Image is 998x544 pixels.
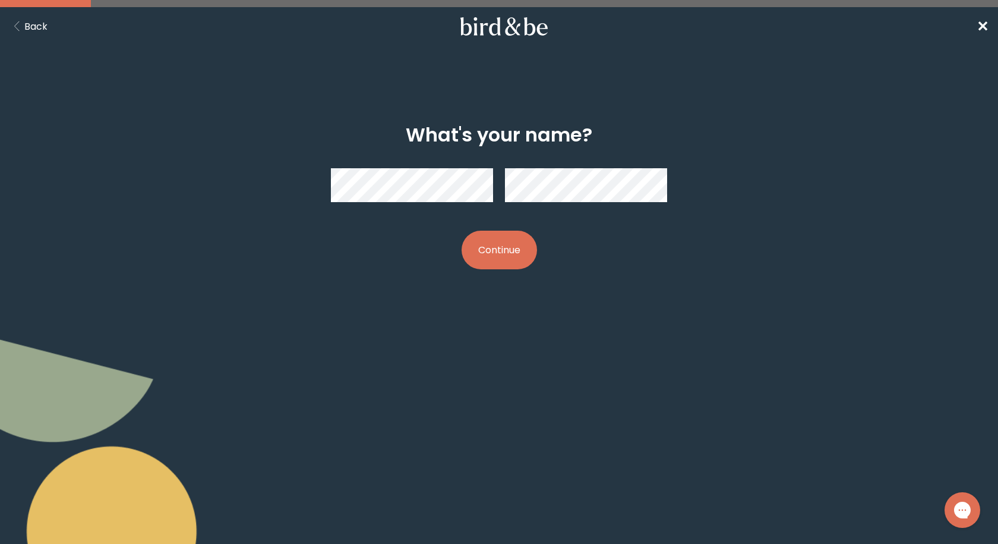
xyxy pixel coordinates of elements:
button: Back Button [10,19,48,34]
h2: What's your name? [406,121,592,149]
a: ✕ [977,16,988,37]
iframe: Gorgias live chat messenger [939,488,986,532]
button: Continue [462,231,537,269]
span: ✕ [977,17,988,36]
